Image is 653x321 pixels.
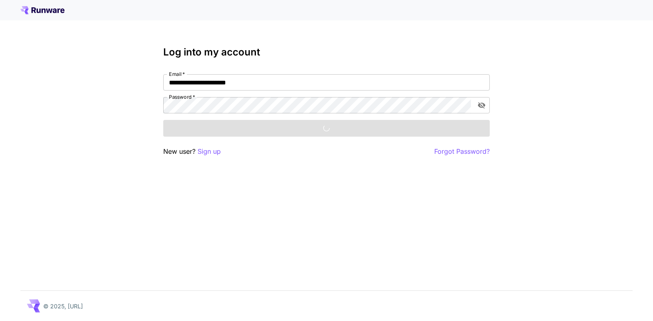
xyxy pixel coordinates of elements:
[198,146,221,157] button: Sign up
[169,71,185,77] label: Email
[434,146,490,157] button: Forgot Password?
[43,302,83,310] p: © 2025, [URL]
[169,93,195,100] label: Password
[163,146,221,157] p: New user?
[474,98,489,113] button: toggle password visibility
[163,46,490,58] h3: Log into my account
